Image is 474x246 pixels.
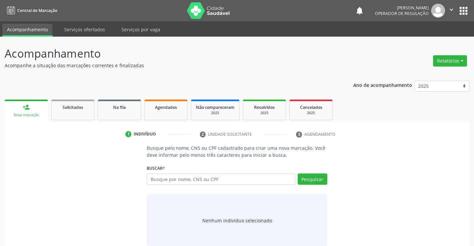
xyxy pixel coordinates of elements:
[196,111,235,116] div: 2025
[60,24,110,35] a: Serviços ofertados
[248,111,281,116] div: 2025
[134,131,156,137] div: Indivíduo
[375,5,429,11] div: [PERSON_NAME]
[5,5,57,16] a: Central de Marcação
[196,105,235,110] span: Não compareceram
[431,4,445,18] img: img
[155,105,177,110] span: Agendados
[23,104,30,111] div: person_add
[5,62,330,69] p: Acompanhe a situação das marcações correntes e finalizadas
[458,5,469,17] button: apps
[147,163,165,173] label: Buscar
[147,144,327,158] p: Busque pelo nome, CNS ou CPF cadastrado para criar uma nova marcação. Você deve informar pelo men...
[254,105,275,110] span: Resolvidos
[63,105,83,110] span: Solicitados
[298,173,327,185] button: Pesquisar
[202,217,272,224] div: Nenhum indivíduo selecionado
[147,173,295,185] input: Busque por nome, CNS ou CPF
[17,8,57,13] span: Central de Marcação
[433,55,467,67] button: Relatórios
[117,24,165,35] a: Serviços por vaga
[2,24,53,37] a: Acompanhamento
[9,113,43,118] div: Nova marcação
[125,131,131,137] div: 1
[294,111,328,116] div: 2025
[375,11,429,16] span: Operador de regulação
[113,105,126,110] span: Na fila
[445,4,458,18] button: 
[448,6,455,13] i: 
[353,81,412,89] p: Ano de acompanhamento
[5,45,330,62] p: Acompanhamento
[355,6,364,15] button: notifications
[300,105,322,110] span: Cancelados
